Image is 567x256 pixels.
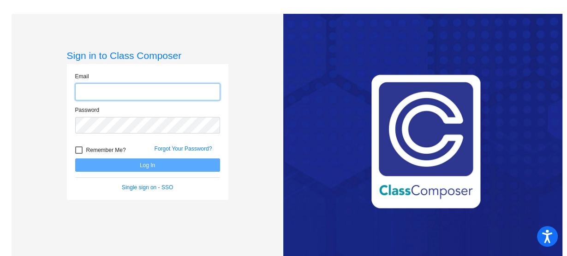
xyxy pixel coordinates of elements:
[75,158,220,172] button: Log In
[122,184,173,191] a: Single sign on - SSO
[86,145,126,156] span: Remember Me?
[155,145,212,152] a: Forgot Your Password?
[75,72,89,81] label: Email
[67,50,228,61] h3: Sign in to Class Composer
[75,106,100,114] label: Password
